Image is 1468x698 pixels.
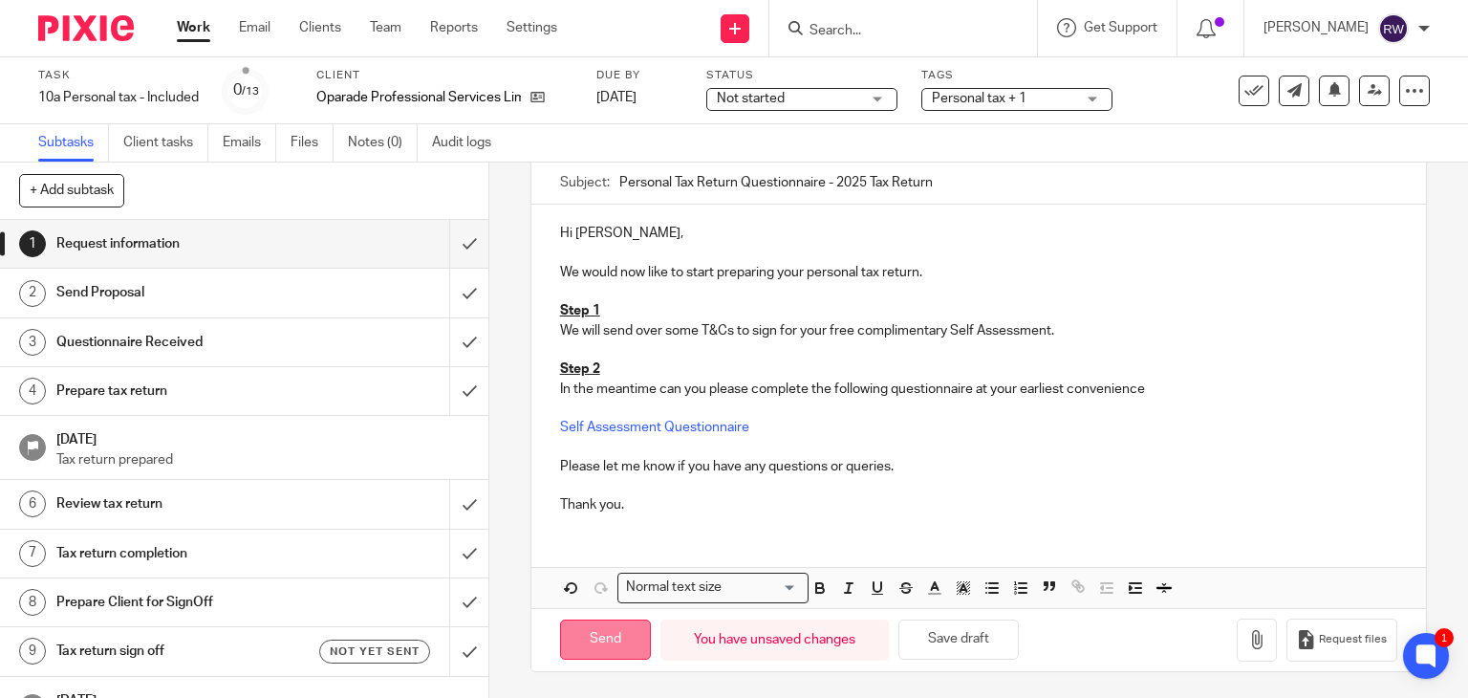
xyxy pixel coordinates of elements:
[560,321,1398,340] p: We will send over some T&Cs to sign for your free complimentary Self Assessment.
[316,88,521,107] p: Oparade Professional Services Limited
[560,304,600,317] u: Step 1
[316,68,572,83] label: Client
[1319,632,1387,647] span: Request files
[56,490,306,518] h1: Review tax return
[56,588,306,617] h1: Prepare Client for SignOff
[1084,21,1157,34] span: Get Support
[177,18,210,37] a: Work
[932,92,1026,105] span: Personal tax + 1
[560,263,1398,282] p: We would now like to start preparing your personal tax return.
[622,578,726,598] span: Normal text size
[56,539,306,568] h1: Tax return completion
[38,68,199,83] label: Task
[706,68,897,83] label: Status
[19,280,46,307] div: 2
[432,124,506,162] a: Audit logs
[560,620,651,661] input: Send
[19,174,124,207] button: + Add subtask
[56,450,469,469] p: Tax return prepared
[1435,628,1454,647] div: 1
[1263,18,1369,37] p: [PERSON_NAME]
[660,620,889,661] div: You have unsaved changes
[19,329,46,356] div: 3
[560,421,749,434] a: Self Assessment Questionnaire
[348,124,418,162] a: Notes (0)
[560,224,1398,243] p: Hi [PERSON_NAME],
[56,328,306,357] h1: Questionnaire Received
[1378,13,1409,44] img: svg%3E
[507,18,557,37] a: Settings
[38,15,134,41] img: Pixie
[19,378,46,404] div: 4
[596,68,682,83] label: Due by
[560,495,1398,514] p: Thank you.
[1286,619,1397,662] button: Request files
[808,23,980,40] input: Search
[38,88,199,107] div: 10a Personal tax - Included
[596,91,637,104] span: [DATE]
[239,18,270,37] a: Email
[717,92,785,105] span: Not started
[560,362,600,376] u: Step 2
[299,18,341,37] a: Clients
[56,278,306,307] h1: Send Proposal
[291,124,334,162] a: Files
[19,638,46,665] div: 9
[921,68,1112,83] label: Tags
[728,578,797,598] input: Search for option
[560,173,610,192] label: Subject:
[56,229,306,258] h1: Request information
[38,124,109,162] a: Subtasks
[330,643,420,660] span: Not yet sent
[617,573,809,602] div: Search for option
[19,230,46,257] div: 1
[19,589,46,616] div: 8
[233,79,259,101] div: 0
[19,540,46,567] div: 7
[430,18,478,37] a: Reports
[560,457,1398,476] p: Please let me know if you have any questions or queries.
[56,637,306,665] h1: Tax return sign off
[56,425,469,449] h1: [DATE]
[123,124,208,162] a: Client tasks
[560,380,1398,399] p: In the meantime can you please complete the following questionnaire at your earliest convenience
[370,18,401,37] a: Team
[56,377,306,405] h1: Prepare tax return
[898,620,1019,661] button: Save draft
[19,491,46,517] div: 6
[242,86,259,97] small: /13
[223,124,276,162] a: Emails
